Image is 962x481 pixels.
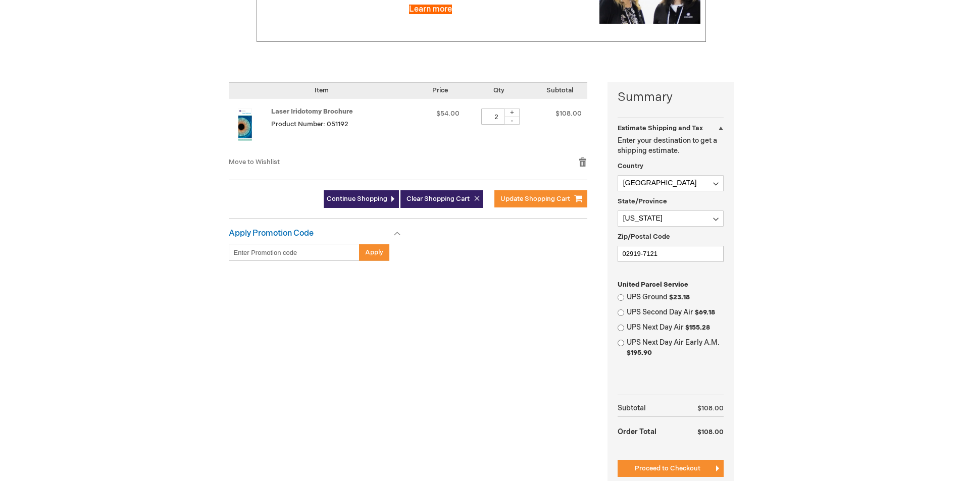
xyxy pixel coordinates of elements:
[229,244,360,261] input: Enter Promotion code
[504,109,520,117] div: +
[359,244,389,261] button: Apply
[618,281,688,289] span: United Parcel Service
[618,197,667,205] span: State/Province
[627,338,724,358] label: UPS Next Day Air Early A.M.
[365,248,383,256] span: Apply
[229,158,280,166] a: Move to Wishlist
[229,109,261,141] img: Laser Iridotomy Brochure
[324,190,399,208] a: Continue Shopping
[627,307,724,317] label: UPS Second Day Air
[627,323,724,333] label: UPS Next Day Air
[697,404,724,412] span: $108.00
[695,308,715,316] span: $69.18
[618,460,724,477] button: Proceed to Checkout
[618,422,656,440] strong: Order Total
[400,190,483,208] button: Clear Shopping Cart
[546,86,573,94] span: Subtotal
[697,428,724,436] span: $108.00
[432,86,448,94] span: Price
[555,110,582,118] span: $108.00
[669,293,690,301] span: $23.18
[685,324,710,332] span: $155.28
[618,136,724,156] p: Enter your destination to get a shipping estimate.
[493,86,504,94] span: Qty
[635,464,700,472] span: Proceed to Checkout
[627,292,724,302] label: UPS Ground
[315,86,329,94] span: Item
[618,162,643,170] span: Country
[327,195,387,203] span: Continue Shopping
[409,5,452,14] a: Learn more
[229,109,271,147] a: Laser Iridotomy Brochure
[618,124,703,132] strong: Estimate Shipping and Tax
[627,349,652,357] span: $195.90
[271,120,348,128] span: Product Number: 051192
[407,195,470,203] span: Clear Shopping Cart
[504,117,520,125] div: -
[481,109,512,125] input: Qty
[500,195,570,203] span: Update Shopping Cart
[618,400,678,417] th: Subtotal
[271,108,353,116] a: Laser Iridotomy Brochure
[618,89,724,106] strong: Summary
[229,229,314,238] strong: Apply Promotion Code
[436,110,460,118] span: $54.00
[618,233,670,241] span: Zip/Postal Code
[494,190,587,207] button: Update Shopping Cart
